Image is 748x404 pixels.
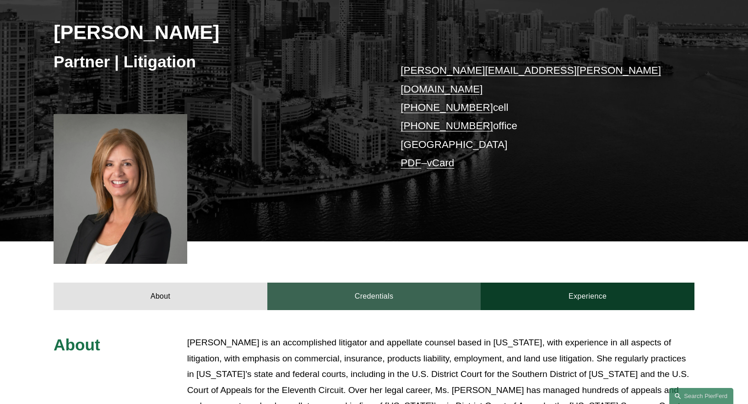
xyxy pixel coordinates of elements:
a: Experience [481,283,694,310]
p: cell office [GEOGRAPHIC_DATA] – [401,61,667,172]
a: vCard [427,157,455,169]
span: About [54,336,100,354]
a: About [54,283,267,310]
a: PDF [401,157,421,169]
a: [PERSON_NAME][EMAIL_ADDRESS][PERSON_NAME][DOMAIN_NAME] [401,65,661,94]
a: [PHONE_NUMBER] [401,120,493,131]
a: [PHONE_NUMBER] [401,102,493,113]
h2: [PERSON_NAME] [54,20,374,44]
a: Credentials [267,283,481,310]
a: Search this site [669,388,733,404]
h3: Partner | Litigation [54,52,374,72]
